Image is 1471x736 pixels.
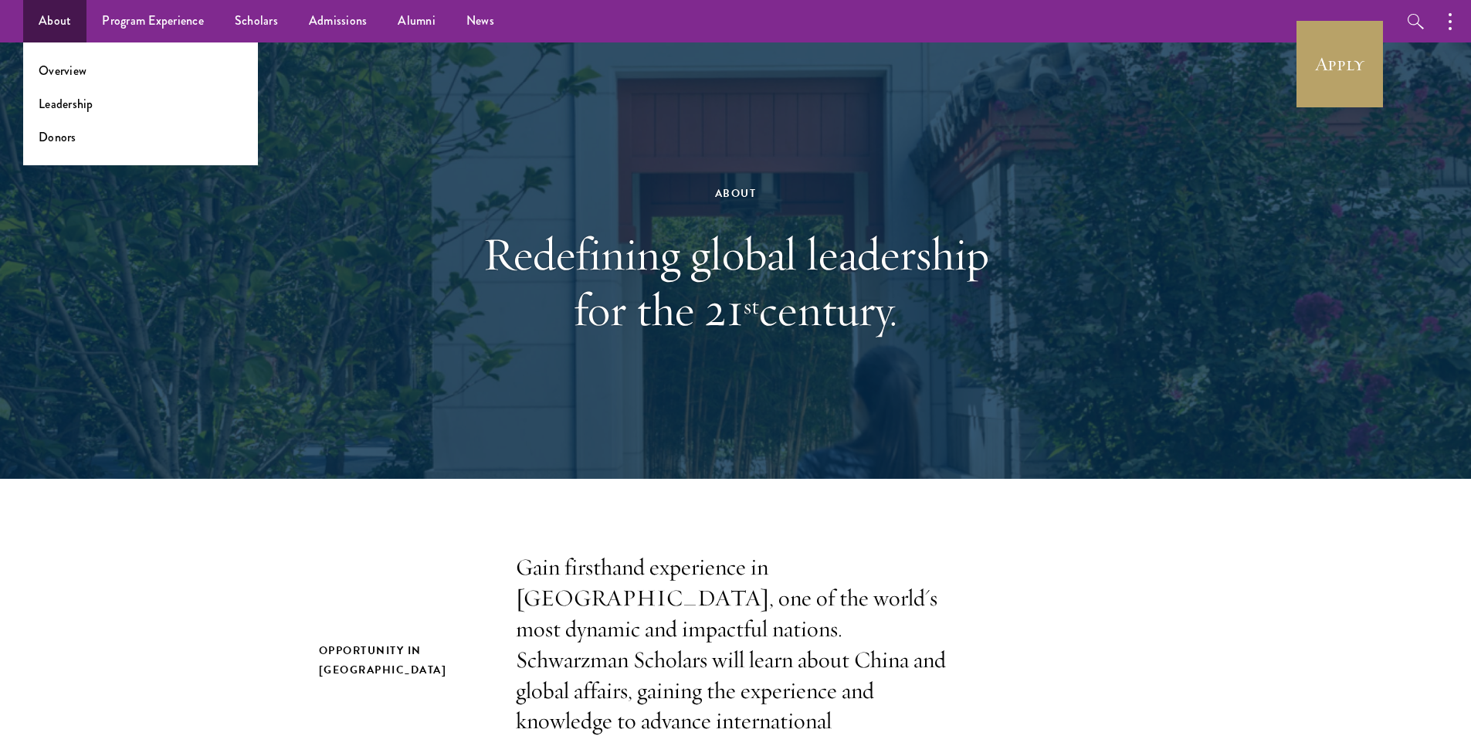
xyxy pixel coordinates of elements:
[744,291,759,321] sup: st
[1296,21,1383,107] a: Apply
[319,641,485,680] h2: Opportunity in [GEOGRAPHIC_DATA]
[469,184,1002,203] div: About
[469,226,1002,337] h1: Redefining global leadership for the 21 century.
[39,95,93,113] a: Leadership
[39,128,76,146] a: Donors
[39,62,86,80] a: Overview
